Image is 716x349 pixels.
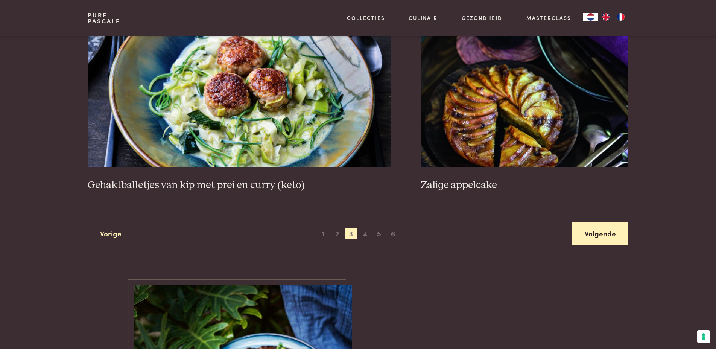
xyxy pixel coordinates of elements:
[583,13,598,21] div: Language
[462,14,502,22] a: Gezondheid
[331,228,343,240] span: 2
[317,228,329,240] span: 1
[583,13,598,21] a: NL
[421,16,628,192] a: Zalige appelcake Zalige appelcake
[526,14,571,22] a: Masterclass
[613,13,628,21] a: FR
[598,13,613,21] a: EN
[88,222,134,245] a: Vorige
[345,228,357,240] span: 3
[88,179,391,192] h3: Gehaktballetjes van kip met prei en curry (keto)
[359,228,371,240] span: 4
[421,16,628,167] img: Zalige appelcake
[583,13,628,21] aside: Language selected: Nederlands
[387,228,399,240] span: 6
[373,228,385,240] span: 5
[88,16,391,167] img: Gehaktballetjes van kip met prei en curry (keto)
[572,222,628,245] a: Volgende
[88,16,391,192] a: Gehaktballetjes van kip met prei en curry (keto) Gehaktballetjes van kip met prei en curry (keto)
[347,14,385,22] a: Collecties
[421,179,628,192] h3: Zalige appelcake
[598,13,628,21] ul: Language list
[697,330,710,343] button: Uw voorkeuren voor toestemming voor trackingtechnologieën
[409,14,438,22] a: Culinair
[88,12,120,24] a: PurePascale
